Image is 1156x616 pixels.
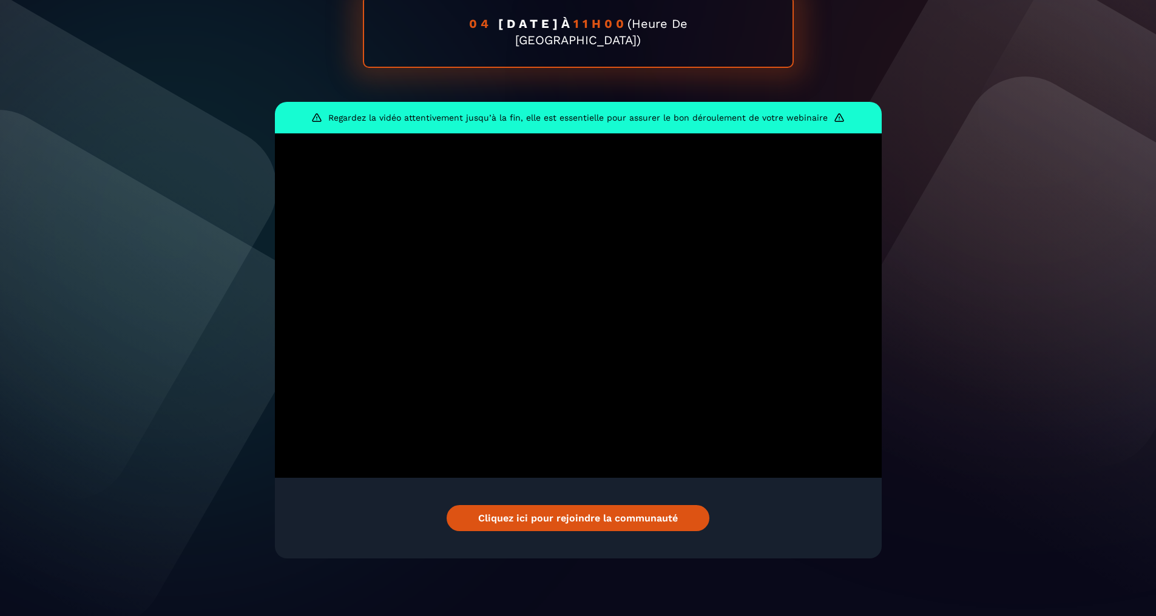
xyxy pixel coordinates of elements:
span: [DATE] [498,16,561,31]
span: 11h00 [573,16,627,31]
p: Regardez la vidéo attentivement jusqu’à la fin, elle est essentielle pour assurer le bon déroulem... [328,113,828,122]
img: warning [834,112,845,123]
a: Cliquez ici pour rejoindre la communauté [447,505,709,531]
img: warning [311,112,322,123]
span: 04 [469,16,498,31]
